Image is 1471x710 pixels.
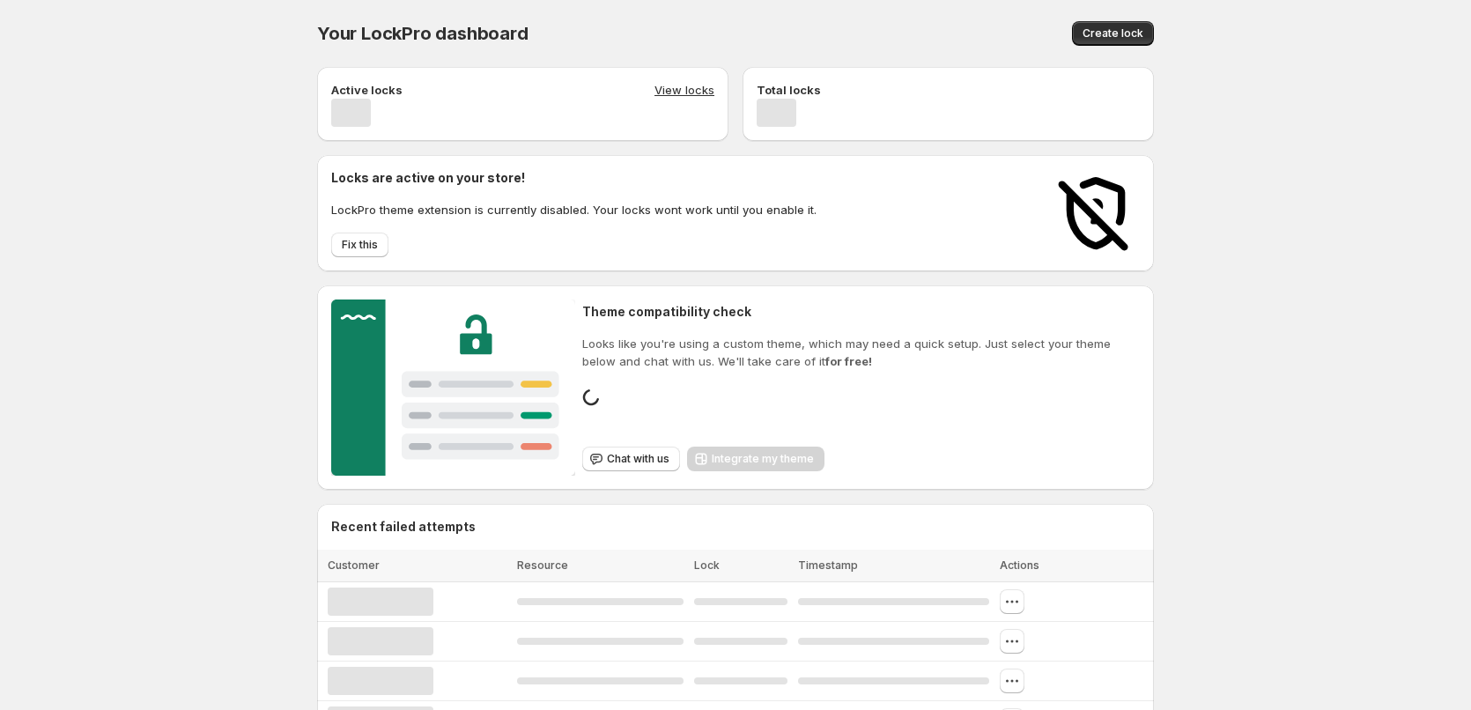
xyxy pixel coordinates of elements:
h2: Recent failed attempts [331,518,476,536]
p: Looks like you're using a custom theme, which may need a quick setup. Just select your theme belo... [582,335,1140,370]
span: Timestamp [798,558,858,572]
span: Lock [694,558,720,572]
p: Total locks [757,81,821,99]
p: Active locks [331,81,403,99]
button: Chat with us [582,447,680,471]
span: Fix this [342,238,378,252]
img: Customer support [331,300,575,476]
h2: Theme compatibility check [582,303,1140,321]
button: Create lock [1072,21,1154,46]
span: Create lock [1083,26,1143,41]
button: Fix this [331,233,388,257]
span: Actions [1000,558,1039,572]
span: Your LockPro dashboard [317,23,529,44]
strong: for free! [825,354,872,368]
span: Resource [517,558,568,572]
span: Customer [328,558,380,572]
h2: Locks are active on your store! [331,169,817,187]
p: LockPro theme extension is currently disabled. Your locks wont work until you enable it. [331,201,817,218]
button: View locks [654,81,714,99]
img: Locks disabled [1052,169,1140,257]
span: Chat with us [607,452,669,466]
